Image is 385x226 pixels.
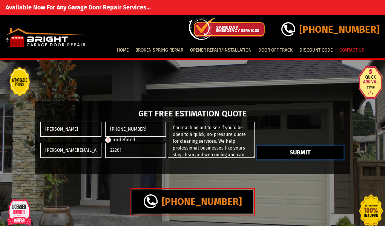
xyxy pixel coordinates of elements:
[114,45,131,55] a: Home
[297,45,335,55] a: Discount Code
[281,22,295,36] img: call.png
[40,143,101,158] input: Enter Email
[105,122,166,137] input: (___) ___-____
[257,122,345,144] iframe: reCAPTCHA
[38,109,347,119] h2: Get Free Estimation Quote
[187,45,254,55] a: Opener Repair/Installation
[105,143,166,158] input: Zip
[189,17,265,40] img: icon-top.png
[281,24,379,35] a: [PHONE_NUMBER]
[133,45,186,55] a: Broken Spring Repair
[132,190,253,214] a: [PHONE_NUMBER]
[105,137,111,143] img: exclamation-octagon.png
[112,137,135,142] span: undefined
[40,122,101,137] input: Name
[6,28,90,47] img: Bright.png
[337,45,367,55] a: Contact Us
[256,45,295,55] a: Door Off Track
[257,146,344,159] button: Submit
[144,194,158,208] img: call.png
